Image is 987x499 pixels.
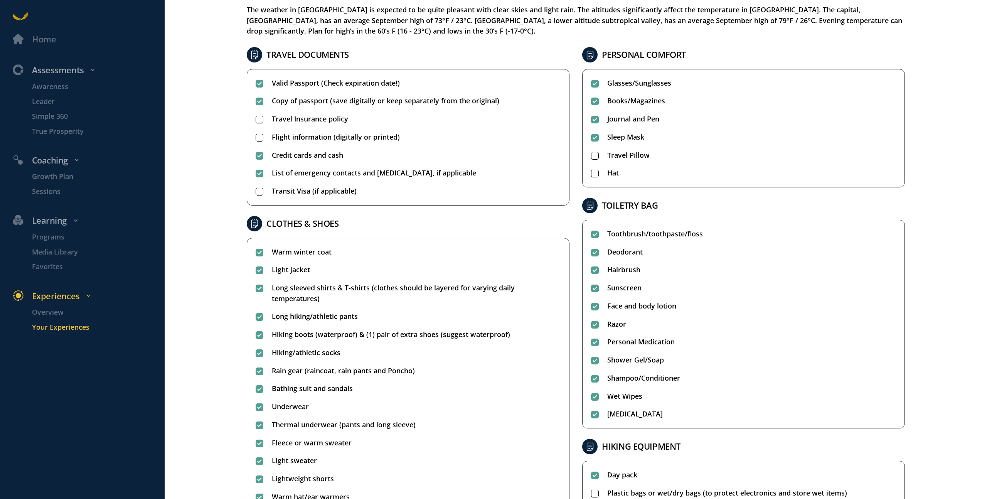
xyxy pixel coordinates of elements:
[272,329,510,340] span: Hiking boots (waterproof) & (1) pair of extra shoes (suggest waterproof)
[32,32,56,46] div: Home
[602,48,686,62] h2: PERSONAL COMFORT
[607,391,642,402] span: Wet Wipes
[32,126,163,137] p: True Prosperity
[272,168,476,179] span: List of emergency contacts and [MEDICAL_DATA], if applicable
[272,383,353,394] span: Bathing suit and sandals
[32,322,163,333] p: Your Experiences
[32,171,163,182] p: Growth Plan
[19,126,165,137] a: True Prosperity
[19,186,165,197] a: Sessions
[7,289,169,303] div: Experiences
[607,114,659,125] span: Journal and Pen
[602,440,680,453] h2: HIKING EQUIPMENT
[7,153,169,167] div: Coaching
[32,186,163,197] p: Sessions
[272,401,309,412] span: Underwear
[607,96,665,106] span: Books/Magazines
[607,247,643,258] span: Deodorant
[19,307,165,318] a: Overview
[32,232,163,243] p: Programs
[272,186,357,197] span: Transit Visa (if applicable)
[607,265,640,275] span: Hairbrush
[32,111,163,122] p: Simple 360
[272,265,310,275] span: Light jacket
[272,347,340,358] span: Hiking/athletic socks
[607,229,703,239] span: Toothbrush/toothpaste/floss
[272,366,415,376] span: Rain gear (raincoat, rain pants and Poncho)
[32,261,163,272] p: Favorites
[19,111,165,122] a: Simple 360
[607,373,680,384] span: Shampoo/Conditioner
[272,455,317,466] span: Light sweater
[19,322,165,333] a: Your Experiences
[32,81,163,92] p: Awareness
[19,96,165,107] a: Leader
[272,114,348,125] span: Travel Insurance policy
[7,214,169,228] div: Learning
[19,171,165,182] a: Growth Plan
[272,283,561,304] span: Long sleeved shirts & T-shirts (clothes should be layered for varying daily temperatures)
[607,409,663,420] span: [MEDICAL_DATA]
[272,247,332,258] span: Warm winter coat
[272,150,343,161] span: Credit cards and cash
[272,311,358,322] span: Long hiking/athletic pants
[272,78,400,89] span: Valid Passport (Check expiration date!)
[247,5,905,37] div: The weather in [GEOGRAPHIC_DATA] is expected to be quite pleasant with clear skies and light rain...
[607,150,650,161] span: Travel Pillow
[32,307,163,318] p: Overview
[32,247,163,258] p: Media Library
[607,132,644,143] span: Sleep Mask
[272,420,416,430] span: Thermal underwear (pants and long sleeve)
[607,78,671,89] span: Glasses/Sunglasses
[607,319,626,330] span: Razor
[607,283,642,293] span: Sunscreen
[19,247,165,258] a: Media Library
[607,470,637,480] span: Day pack
[607,337,675,347] span: Personal Medication
[607,301,676,312] span: Face and body lotion
[272,132,400,143] span: Flight information (digitally or printed)
[607,488,847,499] span: Plastic bags or wet/dry bags (to protect electronics and store wet items)
[32,96,163,107] p: Leader
[7,63,169,77] div: Assessments
[607,355,664,366] span: Shower Gel/Soap
[19,232,165,243] a: Programs
[607,168,619,179] span: Hat
[602,199,658,212] h2: TOILETRY BAG
[266,217,339,231] h2: CLOTHES & SHOES
[266,48,349,62] h2: TRAVEL DOCUMENTS
[272,96,499,106] span: Copy of passport (save digitally or keep separately from the original)
[272,438,352,448] span: Fleece or warm sweater
[272,474,334,484] span: Lightweight shorts
[19,81,165,92] a: Awareness
[19,261,165,272] a: Favorites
